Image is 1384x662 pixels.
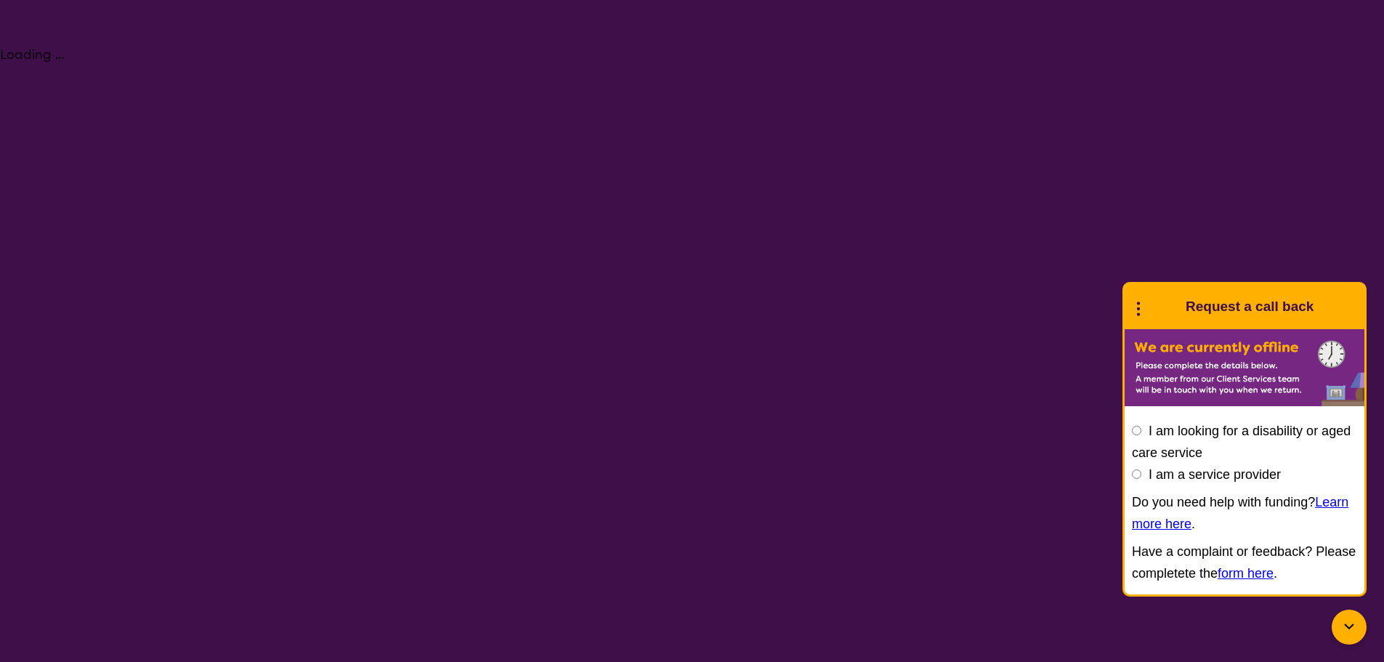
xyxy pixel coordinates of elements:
label: I am looking for a disability or aged care service [1132,424,1351,460]
h1: Request a call back [1186,296,1314,318]
a: form here [1218,566,1274,581]
img: Karista offline chat form to request call back [1125,329,1364,406]
img: Karista [1148,292,1177,321]
p: Have a complaint or feedback? Please completete the . [1132,541,1357,584]
p: Do you need help with funding? . [1132,491,1357,535]
label: I am a service provider [1149,467,1281,482]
